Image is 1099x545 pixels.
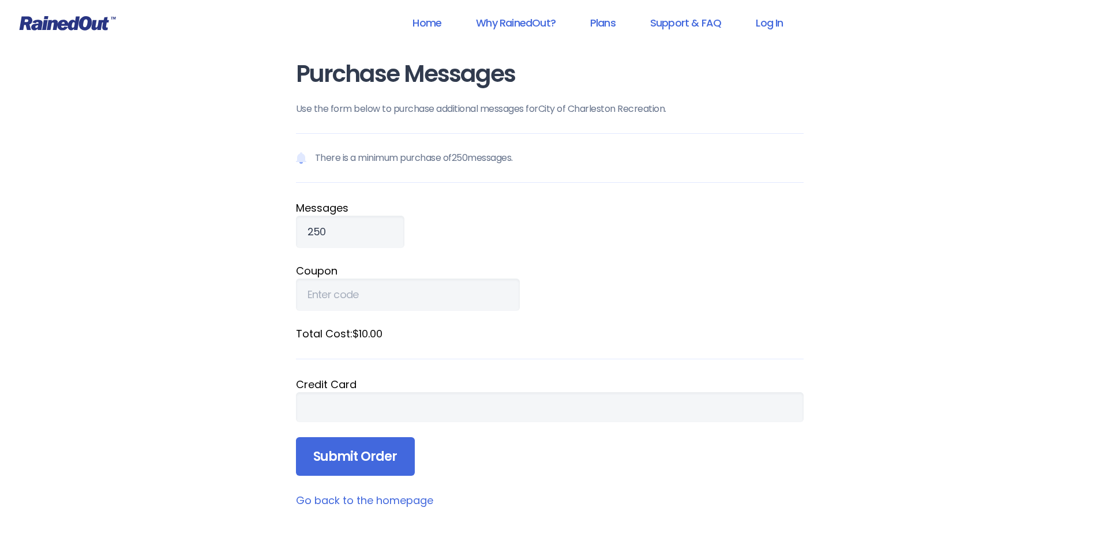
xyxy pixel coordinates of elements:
label: Total Cost: $10.00 [296,326,804,341]
a: Go back to the homepage [296,493,433,508]
a: Log In [741,10,798,36]
label: Coupon [296,263,804,279]
input: Enter code [296,279,520,311]
p: There is a minimum purchase of 250 messages. [296,133,804,183]
a: Plans [575,10,631,36]
a: Why RainedOut? [461,10,571,36]
a: Support & FAQ [635,10,736,36]
h1: Purchase Messages [296,61,804,87]
div: Credit Card [296,377,804,392]
img: Notification icon [296,151,306,165]
input: Submit Order [296,437,415,476]
input: Qty [296,216,404,248]
label: Message s [296,200,804,216]
iframe: Secure payment input frame [307,401,792,414]
a: Home [397,10,456,36]
p: Use the form below to purchase additional messages for City of Charleston Recreation . [296,102,804,116]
